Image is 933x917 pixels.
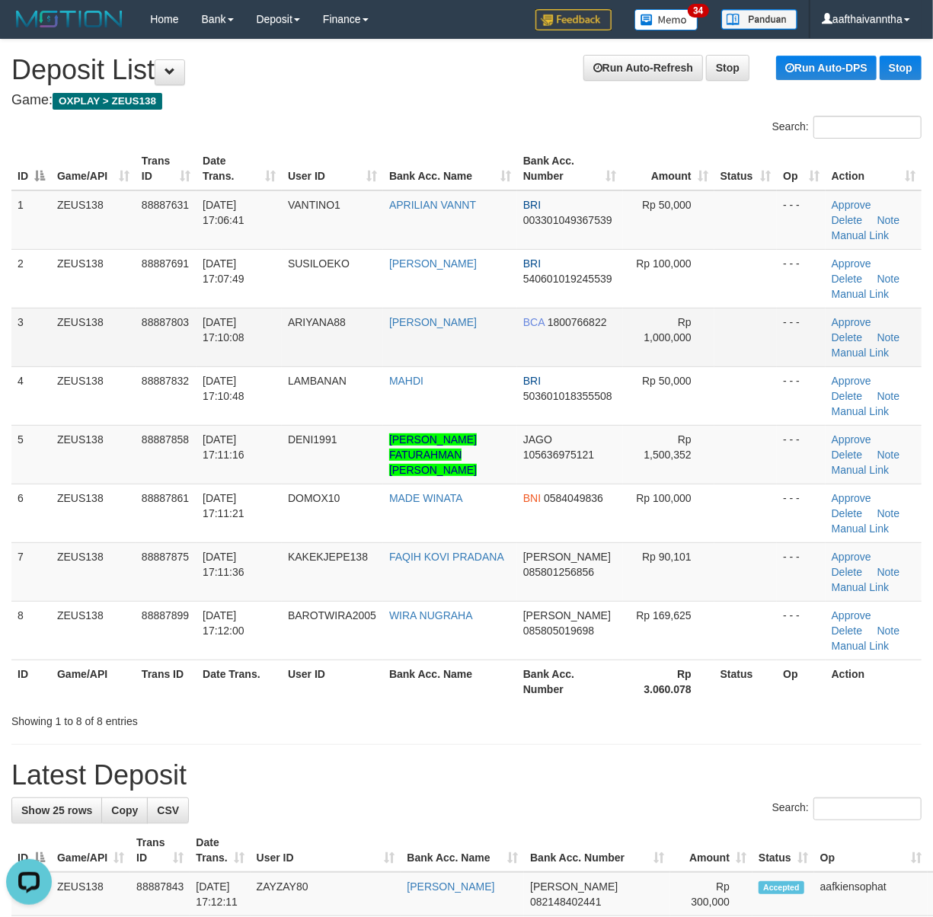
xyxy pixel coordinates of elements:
span: 88887858 [142,433,189,446]
img: Feedback.jpg [535,9,612,30]
a: Manual Link [832,522,890,535]
span: VANTINO1 [288,199,340,211]
span: SUSILOEKO [288,257,350,270]
span: [DATE] 17:11:36 [203,551,244,578]
span: 88887832 [142,375,189,387]
span: Rp 169,625 [636,609,691,621]
th: Status: activate to sort column ascending [752,829,814,872]
a: Note [877,331,900,343]
span: [DATE] 17:06:41 [203,199,244,226]
a: Manual Link [832,229,890,241]
a: Approve [832,433,871,446]
span: Rp 100,000 [636,257,691,270]
span: JAGO [523,433,552,446]
a: Run Auto-DPS [776,56,877,80]
a: Approve [832,199,871,211]
a: Delete [832,507,862,519]
span: [DATE] 17:11:21 [203,492,244,519]
span: Copy 085801256856 to clipboard [523,566,594,578]
a: Approve [832,375,871,387]
span: BRI [523,199,541,211]
a: Note [877,214,900,226]
th: Status [714,660,777,703]
span: [PERSON_NAME] [523,551,611,563]
span: [DATE] 17:10:48 [203,375,244,402]
td: 88887843 [130,872,190,916]
th: Game/API: activate to sort column ascending [51,829,130,872]
a: [PERSON_NAME] FATURAHMAN [PERSON_NAME] [389,433,477,476]
a: MADE WINATA [389,492,463,504]
td: - - - [777,249,826,308]
th: Date Trans. [197,660,282,703]
td: ZEUS138 [51,484,136,542]
th: Bank Acc. Number: activate to sort column ascending [524,829,670,872]
a: Manual Link [832,464,890,476]
a: Approve [832,609,871,621]
span: LAMBANAN [288,375,347,387]
span: [PERSON_NAME] [523,609,611,621]
a: [PERSON_NAME] [407,880,494,893]
th: Op: activate to sort column ascending [814,829,928,872]
span: BAROTWIRA2005 [288,609,376,621]
span: Copy 0584049836 to clipboard [544,492,603,504]
td: 4 [11,366,51,425]
th: Action: activate to sort column ascending [826,147,922,190]
span: Rp 1,500,352 [644,433,692,461]
span: 88887691 [142,257,189,270]
th: ID: activate to sort column descending [11,829,51,872]
span: DOMOX10 [288,492,340,504]
a: Manual Link [832,288,890,300]
a: Note [877,449,900,461]
a: Note [877,566,900,578]
span: Copy 1800766822 to clipboard [548,316,607,328]
span: BRI [523,257,541,270]
th: ID [11,660,51,703]
a: Manual Link [832,405,890,417]
span: 88887631 [142,199,189,211]
th: Bank Acc. Name: activate to sort column ascending [383,147,517,190]
span: Rp 50,000 [642,375,692,387]
a: Note [877,625,900,637]
td: 1 [11,190,51,250]
td: 7 [11,542,51,601]
th: Bank Acc. Name: activate to sort column ascending [401,829,524,872]
a: Run Auto-Refresh [583,55,703,81]
td: ZEUS138 [51,425,136,484]
a: Delete [832,273,862,285]
a: WIRA NUGRAHA [389,609,473,621]
td: - - - [777,425,826,484]
td: 8 [11,601,51,660]
a: Copy [101,797,148,823]
a: Manual Link [832,347,890,359]
a: Approve [832,492,871,504]
label: Search: [772,797,922,820]
th: Date Trans.: activate to sort column ascending [197,147,282,190]
td: ZEUS138 [51,249,136,308]
button: Open LiveChat chat widget [6,6,52,52]
th: Action [826,660,922,703]
td: 2 [11,249,51,308]
a: [PERSON_NAME] [389,257,477,270]
a: Delete [832,390,862,402]
span: [DATE] 17:12:00 [203,609,244,637]
td: - - - [777,601,826,660]
a: Delete [832,214,862,226]
td: aafkiensophat [814,872,928,916]
h1: Latest Deposit [11,760,922,791]
span: Copy 503601018355508 to clipboard [523,390,612,402]
th: Amount: activate to sort column ascending [670,829,752,872]
td: - - - [777,542,826,601]
td: Rp 300,000 [670,872,752,916]
img: panduan.png [721,9,797,30]
input: Search: [813,116,922,139]
td: 5 [11,425,51,484]
label: Search: [772,116,922,139]
a: Manual Link [832,581,890,593]
span: BCA [523,316,545,328]
span: BRI [523,375,541,387]
a: [PERSON_NAME] [389,316,477,328]
td: ZEUS138 [51,601,136,660]
a: Delete [832,331,862,343]
th: Trans ID: activate to sort column ascending [130,829,190,872]
td: [DATE] 17:12:11 [190,872,250,916]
